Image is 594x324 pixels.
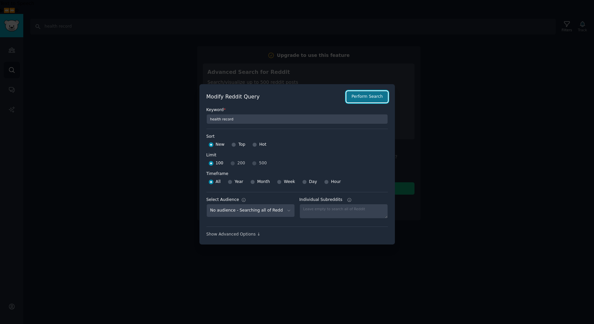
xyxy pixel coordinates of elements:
[309,179,317,185] span: Day
[259,142,267,148] span: Hot
[299,197,388,203] label: Individual Subreddits
[206,232,388,238] div: Show Advanced Options ↓
[206,134,388,140] label: Sort
[235,179,243,185] span: Year
[257,179,270,185] span: Month
[346,91,388,102] button: Perform Search
[206,114,388,124] input: Keyword to search on Reddit
[206,197,239,203] div: Select Audience
[206,93,343,101] h2: Modify Reddit Query
[216,142,225,148] span: New
[331,179,341,185] span: Hour
[284,179,295,185] span: Week
[216,179,221,185] span: All
[216,160,223,166] span: 100
[206,169,388,177] label: Timeframe
[206,152,216,158] div: Limit
[238,142,245,148] span: Top
[206,107,388,113] label: Keyword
